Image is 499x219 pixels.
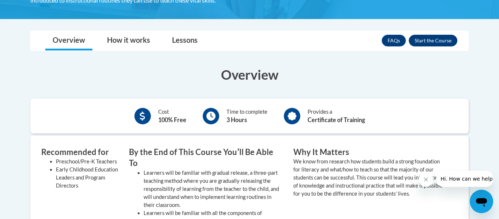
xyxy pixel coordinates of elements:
[226,116,247,123] b: 3 Hours
[293,158,443,197] value: We know from research how students build a strong foundation for literacy and what/how to teach s...
[158,108,186,124] div: Cost
[226,108,267,124] div: Time to complete
[308,116,365,123] b: Certificate of Training
[308,108,365,124] div: Provides a
[409,35,457,46] button: Enroll
[30,65,469,84] h3: Overview
[470,190,493,213] iframe: Button to launch messaging window
[56,158,118,166] li: Preschool/Pre-K Teachers
[293,147,447,158] h3: Why It Matters
[100,31,157,50] a: How it works
[419,172,433,187] iframe: Close message
[129,147,282,169] h3: By the End of This Course Youʹll Be Able To
[158,116,186,123] b: 100% Free
[41,147,118,158] h3: Recommended for
[436,171,493,187] iframe: Message from company
[4,5,59,11] span: Hi. How can we help?
[165,31,205,50] a: Lessons
[56,166,118,190] li: Early Childhood Education Leaders and Program Directors
[45,31,92,50] a: Overview
[144,169,282,209] li: Learners will be familiar with gradual release, a three-part teaching method where you are gradua...
[382,35,406,46] a: FAQs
